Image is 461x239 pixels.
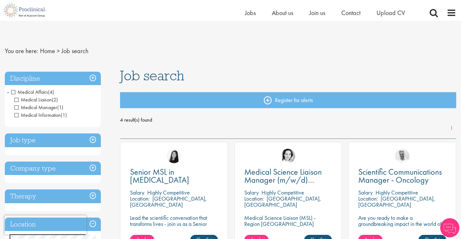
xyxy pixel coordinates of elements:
a: Register for alerts [120,92,456,108]
span: Location: [358,195,378,202]
span: > [57,47,60,55]
span: Medical Affairs [11,89,54,95]
p: Lead the scientific conversation that transforms lives - join us as a Senior MSL in [MEDICAL_DATA]. [130,215,218,233]
img: Greta Prestel [281,149,295,163]
h3: Therapy [5,189,101,203]
span: Senior MSL in [MEDICAL_DATA] [130,166,189,185]
span: Salary [244,189,259,196]
span: Job search [120,67,184,84]
p: [GEOGRAPHIC_DATA], [GEOGRAPHIC_DATA] [244,195,321,208]
span: Medical Manager [14,104,57,111]
p: Medical Science Liaison (MSL) - Region [GEOGRAPHIC_DATA] [244,215,332,227]
a: breadcrumb link [40,47,55,55]
span: Scientific Communications Manager - Oncology [358,166,442,185]
span: You are here: [5,47,38,55]
p: [GEOGRAPHIC_DATA], [GEOGRAPHIC_DATA] [358,195,435,208]
span: Job search [61,47,88,55]
span: Location: [244,195,264,202]
span: Medical Affairs [11,89,48,95]
span: Medical Information [14,112,67,118]
a: 1 [447,125,456,132]
a: Jobs [245,9,256,17]
span: Location: [130,195,150,202]
span: - [7,87,9,97]
h3: Discipline [5,72,101,85]
span: (1) [61,112,67,118]
p: Highly Competitive [376,189,418,196]
p: Highly Competitive [147,189,190,196]
p: [GEOGRAPHIC_DATA], [GEOGRAPHIC_DATA] [130,195,207,208]
a: About us [272,9,293,17]
span: (4) [48,89,54,95]
span: Medical Manager [14,104,63,111]
span: (1) [57,104,63,111]
a: Medical Science Liaison Manager (m/w/d) Nephrologie [244,168,332,184]
p: Highly Competitive [262,189,304,196]
span: Medical Information [14,112,61,118]
span: Salary [358,189,373,196]
span: Medical Liaison [14,96,58,103]
a: Senior MSL in [MEDICAL_DATA] [130,168,218,184]
span: (2) [52,96,58,103]
iframe: reCAPTCHA [4,215,86,235]
a: Join us [309,9,325,17]
h3: Company type [5,162,101,175]
img: Numhom Sudsok [167,149,181,163]
span: Medical Liaison [14,96,52,103]
a: Scientific Communications Manager - Oncology [358,168,446,184]
a: Upload CV [376,9,405,17]
span: Salary [130,189,144,196]
a: Contact [341,9,360,17]
img: Joshua Bye [395,149,409,163]
span: 4 result(s) found [120,115,456,125]
span: Medical Science Liaison Manager (m/w/d) Nephrologie [244,166,322,193]
img: Chatbot [440,218,459,237]
h3: Job type [5,133,101,147]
